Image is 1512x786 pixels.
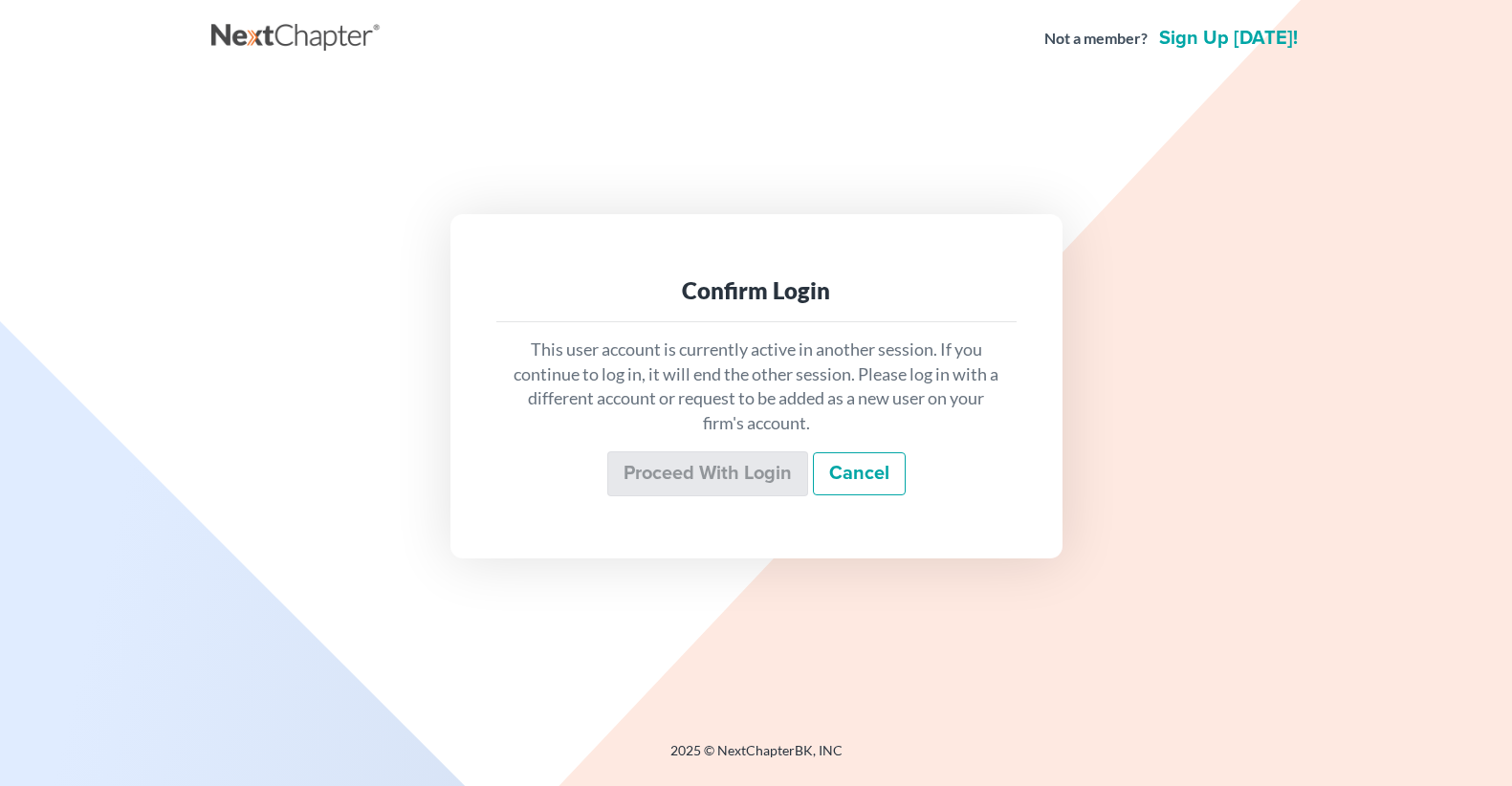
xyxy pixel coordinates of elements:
[211,741,1302,775] div: 2025 © NextChapterBK, INC
[512,275,1001,306] div: Confirm Login
[607,451,808,497] input: Proceed with login
[813,452,906,496] a: Cancel
[1155,29,1302,48] a: Sign up [DATE]!
[1044,28,1148,50] strong: Not a member?
[512,338,1001,436] p: This user account is currently active in another session. If you continue to log in, it will end ...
